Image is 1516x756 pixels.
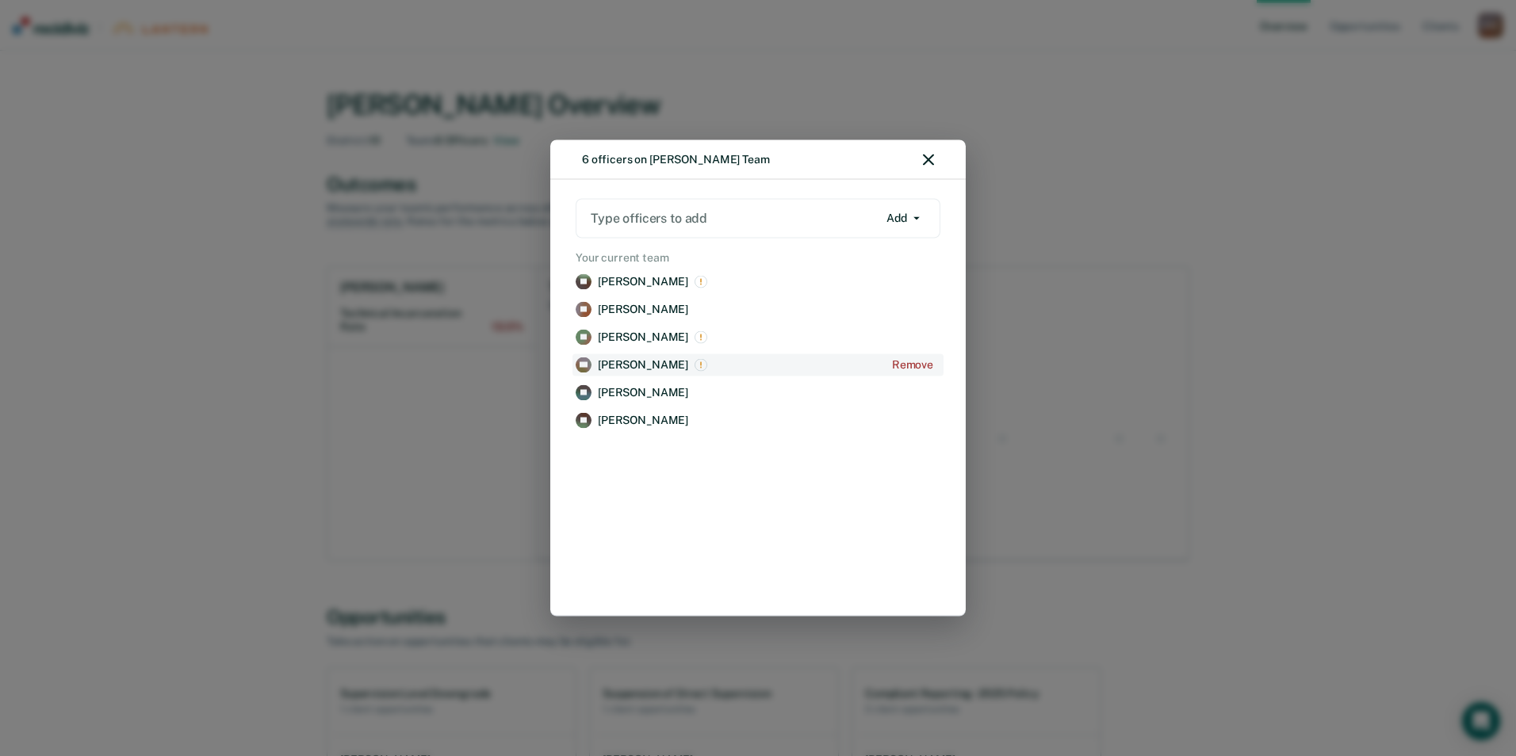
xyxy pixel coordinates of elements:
[598,358,688,372] p: [PERSON_NAME]
[598,386,688,399] p: [PERSON_NAME]
[695,359,707,372] img: This is an excluded officer
[572,299,944,320] a: View supervision staff details for Leah Colwell
[695,276,707,288] img: This is an excluded officer
[598,414,688,427] p: [PERSON_NAME]
[695,331,707,344] img: This is an excluded officer
[879,205,927,231] button: Add
[598,330,688,344] p: [PERSON_NAME]
[598,303,688,316] p: [PERSON_NAME]
[572,326,944,348] a: View supervision staff details for Jeffrey Holt
[572,271,944,292] a: View supervision staff details for Tracie N. Arnold
[885,354,940,376] button: Add Kelsi Stanton to the list of officers to remove from Kelci Wright's team.
[582,153,770,166] div: 6 officers on [PERSON_NAME] Team
[572,354,944,376] a: View supervision staff details for Kelsi Stanton
[572,382,944,403] a: View supervision staff details for Justin Vaughn
[572,250,944,264] h2: Your current team
[598,275,688,288] p: [PERSON_NAME]
[572,410,944,431] a: View supervision staff details for Alyson Volkman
